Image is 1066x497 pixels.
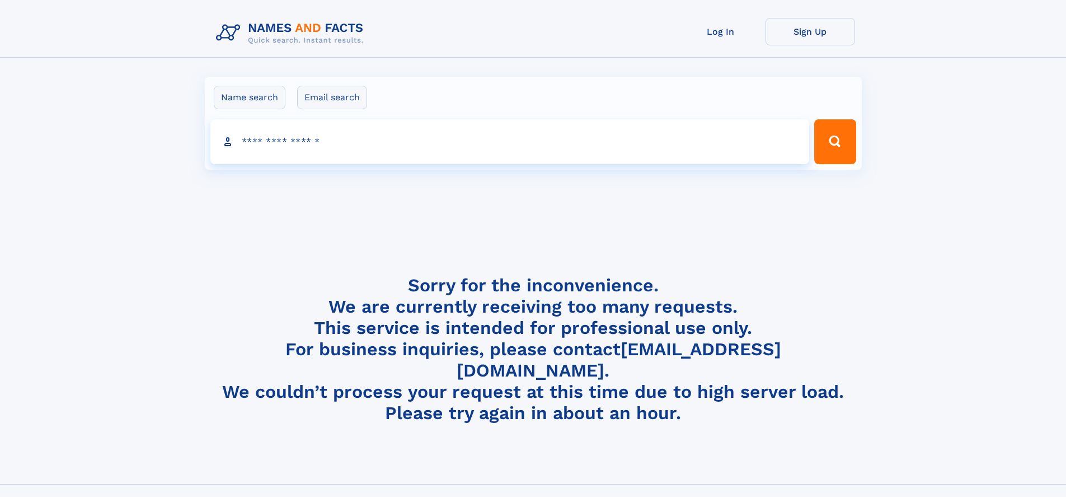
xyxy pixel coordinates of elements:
[214,86,285,109] label: Name search
[297,86,367,109] label: Email search
[814,119,856,164] button: Search Button
[457,338,781,381] a: [EMAIL_ADDRESS][DOMAIN_NAME]
[676,18,766,45] a: Log In
[212,275,855,424] h4: Sorry for the inconvenience. We are currently receiving too many requests. This service is intend...
[766,18,855,45] a: Sign Up
[212,18,373,48] img: Logo Names and Facts
[210,119,810,164] input: search input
